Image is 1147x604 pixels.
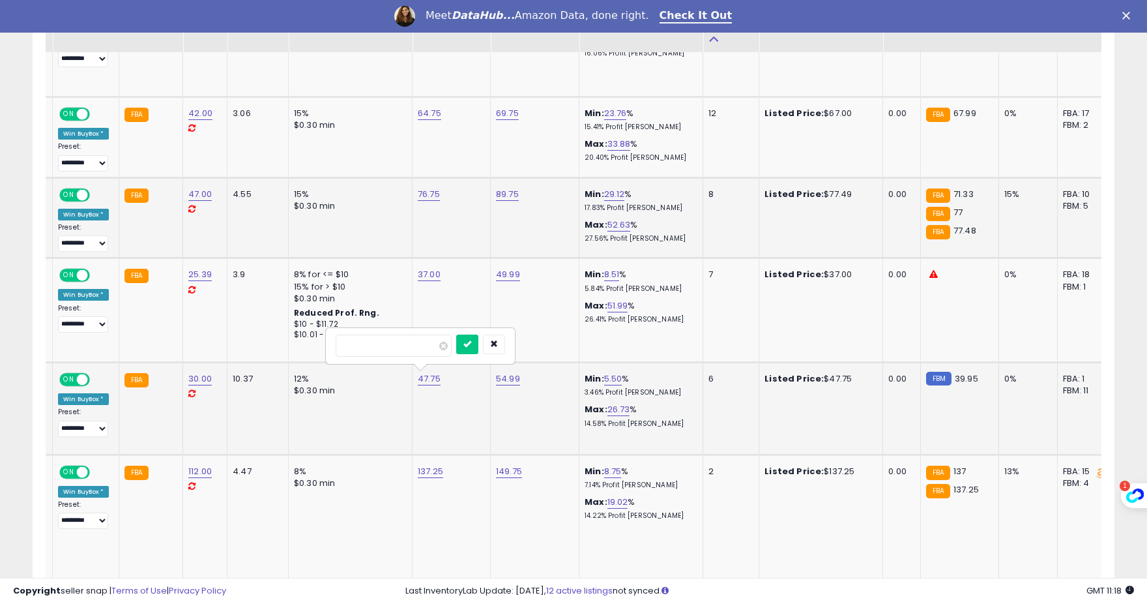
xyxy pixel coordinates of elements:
div: 0% [1004,373,1047,385]
div: FBA: 17 [1063,108,1106,119]
div: 8 [708,189,749,200]
small: FBA [124,189,149,203]
div: % [585,138,693,162]
div: FBA: 18 [1063,269,1106,280]
div: % [585,404,693,428]
div: $0.30 min [294,385,402,397]
p: 26.41% Profit [PERSON_NAME] [585,315,693,324]
div: $77.49 [764,189,873,200]
a: 137.25 [418,465,443,478]
div: FBM: 2 [1063,119,1106,131]
div: $0.30 min [294,293,402,305]
div: Win BuyBox * [58,289,109,301]
div: Preset: [58,38,109,67]
span: OFF [88,374,109,385]
div: 0.00 [888,466,910,477]
a: 54.99 [496,372,520,385]
div: % [585,189,693,213]
b: Reduced Prof. Rng. [294,307,379,318]
b: Listed Price: [764,188,824,200]
small: FBA [124,269,149,283]
div: 13% [1004,466,1047,477]
div: 8% for <= $10 [294,269,402,280]
small: FBA [926,207,950,221]
div: 12 [708,108,749,119]
b: Listed Price: [764,107,824,119]
span: 71.33 [953,188,974,200]
span: 2025-09-9 11:18 GMT [1086,584,1134,597]
th: The percentage added to the cost of goods (COGS) that forms the calculator for Min & Max prices. [579,1,703,52]
span: 137.25 [953,483,979,496]
p: 7.14% Profit [PERSON_NAME] [585,481,693,490]
div: 0.00 [888,189,910,200]
p: 15.41% Profit [PERSON_NAME] [585,123,693,132]
a: 51.99 [607,299,628,312]
a: 89.75 [496,188,519,201]
div: Last InventoryLab Update: [DATE], not synced. [405,585,1134,597]
a: 52.63 [607,219,631,232]
div: 8% [294,466,402,477]
span: ON [61,374,77,385]
div: % [585,300,693,324]
small: FBA [926,225,950,239]
div: $47.75 [764,373,873,385]
small: FBA [124,373,149,387]
div: $10.01 - $10.83 [294,329,402,340]
a: Terms of Use [111,584,167,597]
a: 8.51 [604,268,620,281]
b: Min: [585,268,604,280]
div: % [585,108,693,132]
div: $67.00 [764,108,873,119]
div: BB Share 24h. [1004,6,1052,33]
a: 47.00 [188,188,212,201]
p: 20.40% Profit [PERSON_NAME] [585,153,693,162]
div: 15% [294,108,402,119]
div: FBM: 5 [1063,200,1106,212]
div: 7 [708,269,749,280]
div: 4.47 [233,466,278,477]
span: OFF [88,270,109,281]
p: 27.56% Profit [PERSON_NAME] [585,234,693,243]
span: ON [61,189,77,200]
a: 26.73 [607,403,630,416]
b: Min: [585,465,604,477]
div: Close [1122,12,1135,20]
a: 47.75 [418,372,441,385]
a: 37.00 [418,268,441,281]
a: 42.00 [188,107,212,120]
div: Preset: [58,223,109,252]
p: 16.06% Profit [PERSON_NAME] [585,49,693,58]
b: Max: [585,138,607,150]
b: Min: [585,107,604,119]
small: FBA [926,108,950,122]
div: % [585,496,693,521]
div: 4.55 [233,189,278,200]
div: 12% [294,373,402,385]
a: 112.00 [188,465,212,478]
div: Preset: [58,500,109,530]
div: Ship Price [888,6,914,33]
strong: Copyright [13,584,61,597]
a: 23.76 [604,107,627,120]
div: FBM: 1 [1063,281,1106,293]
a: 33.88 [607,138,631,151]
div: Fulfillable Quantity [708,6,753,33]
div: $137.25 [764,466,873,477]
div: Preset: [58,304,109,333]
a: Check It Out [660,9,733,23]
b: Listed Price: [764,268,824,280]
div: % [585,219,693,243]
p: 3.46% Profit [PERSON_NAME] [585,388,693,397]
a: 149.75 [496,465,522,478]
img: Profile image for Georgie [394,6,415,27]
div: % [585,466,693,490]
span: 67.99 [953,107,976,119]
div: 10.37 [233,373,278,385]
a: 12 active listings [546,584,613,597]
p: 14.22% Profit [PERSON_NAME] [585,511,693,521]
span: ON [61,108,77,119]
div: Meet Amazon Data, done right. [426,9,649,22]
div: $37.00 [764,269,873,280]
div: 3.9 [233,269,278,280]
span: OFF [88,108,109,119]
